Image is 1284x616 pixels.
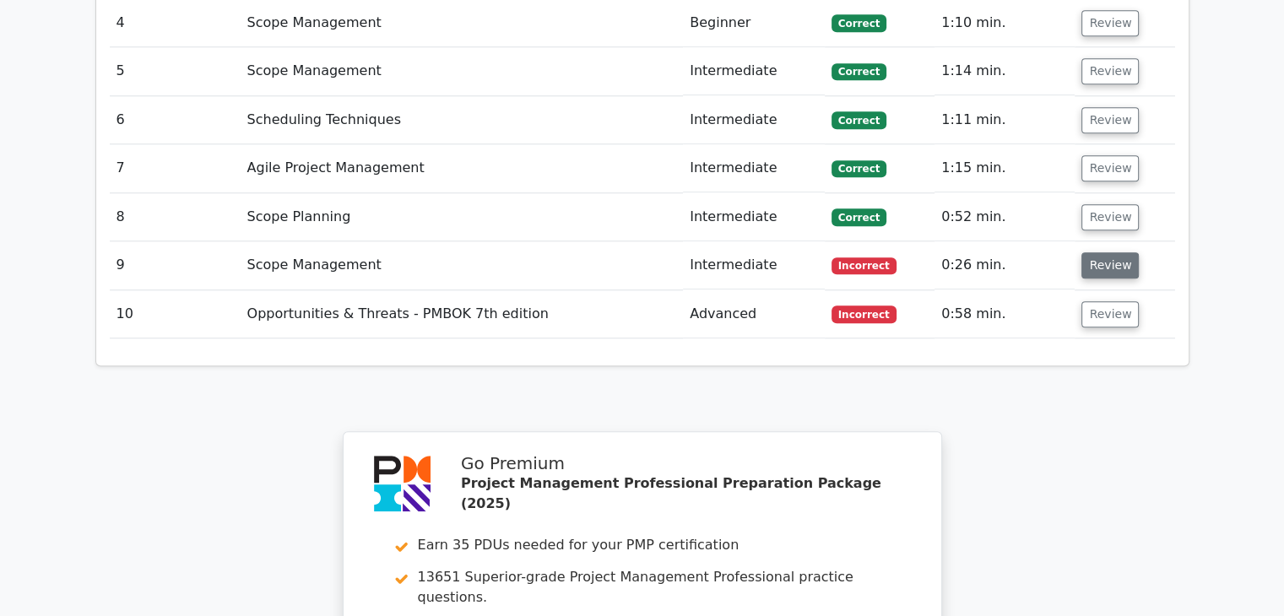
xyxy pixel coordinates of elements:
td: Agile Project Management [241,144,684,192]
td: Intermediate [683,47,825,95]
td: 9 [110,241,241,289]
td: 0:26 min. [935,241,1075,289]
td: 0:52 min. [935,193,1075,241]
td: 1:11 min. [935,96,1075,144]
td: 6 [110,96,241,144]
td: Scope Management [241,47,684,95]
button: Review [1081,301,1139,327]
button: Review [1081,10,1139,36]
span: Correct [832,160,886,177]
td: 5 [110,47,241,95]
button: Review [1081,252,1139,278]
td: 8 [110,193,241,241]
button: Review [1081,107,1139,133]
td: Intermediate [683,193,825,241]
button: Review [1081,58,1139,84]
span: Incorrect [832,257,897,274]
td: 1:15 min. [935,144,1075,192]
td: Intermediate [683,144,825,192]
td: Scope Management [241,241,684,289]
td: Intermediate [683,96,825,144]
td: Advanced [683,290,825,338]
span: Correct [832,14,886,31]
span: Correct [832,111,886,128]
span: Incorrect [832,305,897,322]
td: Intermediate [683,241,825,289]
td: Scope Planning [241,193,684,241]
span: Correct [832,63,886,80]
td: 7 [110,144,241,192]
td: 1:14 min. [935,47,1075,95]
button: Review [1081,204,1139,230]
td: Scheduling Techniques [241,96,684,144]
td: 10 [110,290,241,338]
td: 0:58 min. [935,290,1075,338]
span: Correct [832,208,886,225]
button: Review [1081,155,1139,181]
td: Opportunities & Threats - PMBOK 7th edition [241,290,684,338]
